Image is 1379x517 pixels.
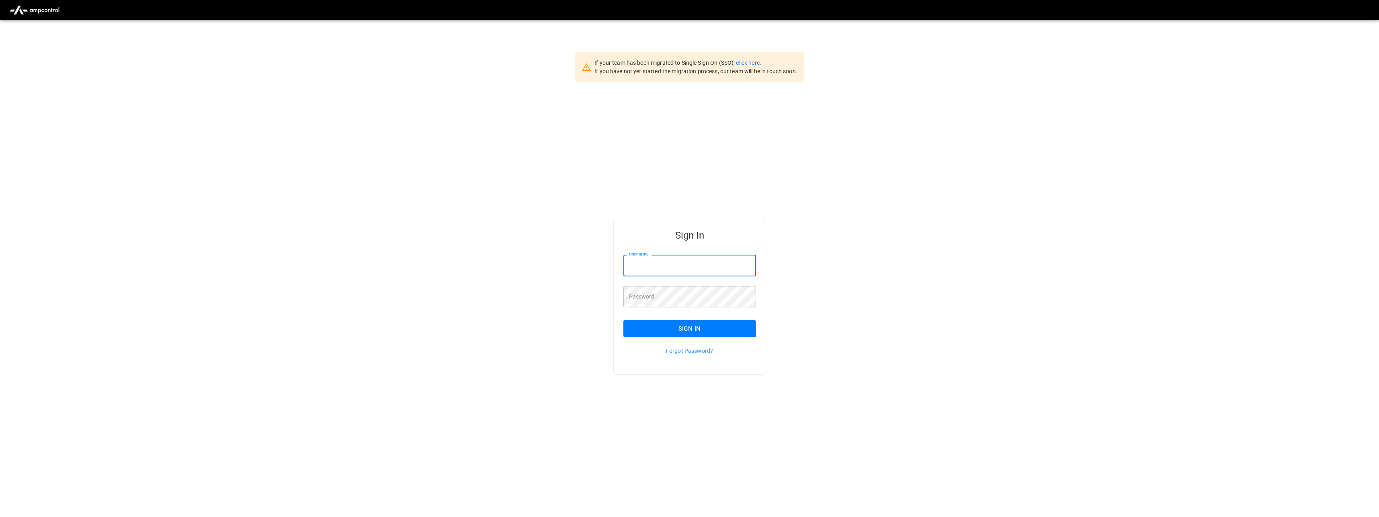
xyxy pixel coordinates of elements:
[623,320,756,337] button: Sign In
[594,68,797,74] span: If you have not yet started the migration process, our team will be in touch soon.
[594,60,736,66] span: If your team has been migrated to Single Sign On (SSO),
[6,2,63,18] img: ampcontrol.io logo
[623,347,756,355] p: Forgot Password?
[736,60,761,66] a: click here.
[623,229,756,242] h5: Sign In
[629,251,648,257] label: Username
